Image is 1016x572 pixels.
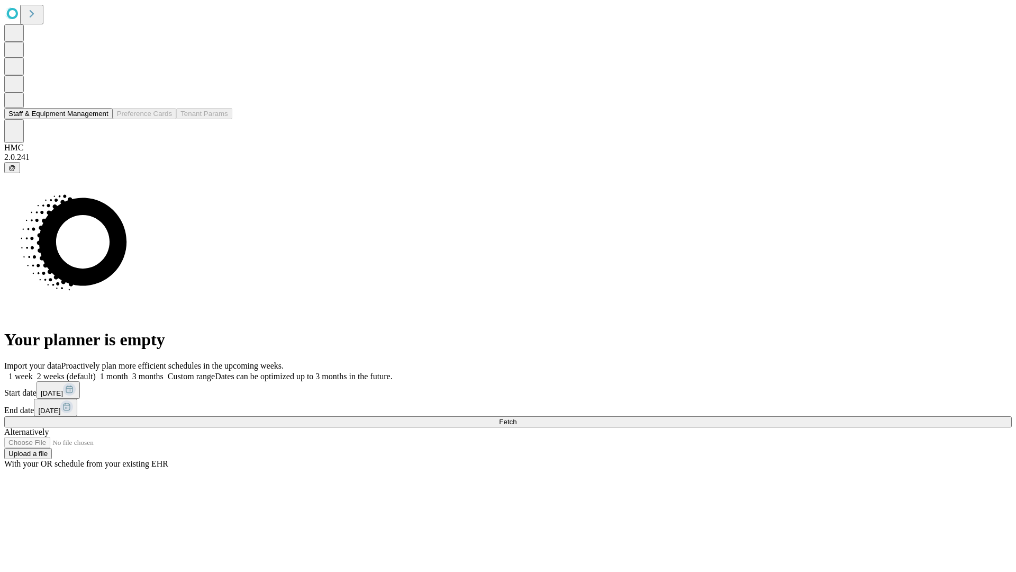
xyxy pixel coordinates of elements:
span: @ [8,164,16,172]
span: Import your data [4,361,61,370]
div: HMC [4,143,1012,153]
button: Preference Cards [113,108,176,119]
span: 1 month [100,372,128,381]
span: Dates can be optimized up to 3 months in the future. [215,372,392,381]
button: [DATE] [37,381,80,399]
button: Staff & Equipment Management [4,108,113,119]
div: Start date [4,381,1012,399]
span: 3 months [132,372,164,381]
button: Upload a file [4,448,52,459]
button: @ [4,162,20,173]
span: 2 weeks (default) [37,372,96,381]
button: Tenant Params [176,108,232,119]
span: [DATE] [41,389,63,397]
span: [DATE] [38,407,60,415]
span: Fetch [499,418,516,426]
button: [DATE] [34,399,77,416]
button: Fetch [4,416,1012,427]
div: End date [4,399,1012,416]
span: 1 week [8,372,33,381]
span: Proactively plan more efficient schedules in the upcoming weeks. [61,361,284,370]
span: With your OR schedule from your existing EHR [4,459,168,468]
span: Custom range [168,372,215,381]
span: Alternatively [4,427,49,436]
h1: Your planner is empty [4,330,1012,350]
div: 2.0.241 [4,153,1012,162]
